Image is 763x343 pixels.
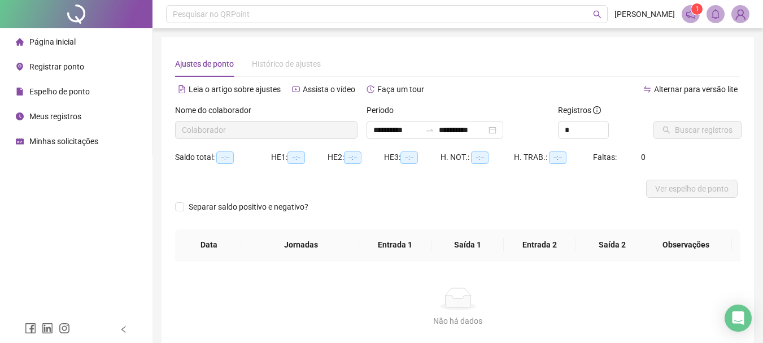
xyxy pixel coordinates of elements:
span: [PERSON_NAME] [614,8,675,20]
span: file [16,88,24,95]
th: Observações [640,229,732,260]
span: Registrar ponto [29,62,84,71]
div: H. NOT.: [441,151,514,164]
span: Meus registros [29,112,81,121]
label: Nome do colaborador [175,104,259,116]
span: file-text [178,85,186,93]
span: swap [643,85,651,93]
span: --:-- [287,151,305,164]
span: Faltas: [593,153,618,162]
div: HE 3: [384,151,441,164]
th: Jornadas [242,229,359,260]
span: --:-- [549,151,566,164]
span: Separar saldo positivo e negativo? [184,201,313,213]
span: swap-right [425,125,434,134]
span: Minhas solicitações [29,137,98,146]
img: 93699 [732,6,749,23]
span: Ajustes de ponto [175,59,234,68]
div: HE 2: [328,151,384,164]
span: environment [16,63,24,71]
span: Espelho de ponto [29,87,90,96]
div: Saldo total: [175,151,271,164]
span: instagram [59,323,70,334]
span: bell [710,9,721,19]
span: Alternar para versão lite [654,85,738,94]
span: --:-- [471,151,489,164]
span: --:-- [400,151,418,164]
th: Saída 2 [576,229,648,260]
span: Página inicial [29,37,76,46]
span: left [120,325,128,333]
span: clock-circle [16,112,24,120]
span: info-circle [593,106,601,114]
button: Buscar registros [653,121,742,139]
span: facebook [25,323,36,334]
span: youtube [292,85,300,93]
button: Ver espelho de ponto [646,180,738,198]
span: Histórico de ajustes [252,59,321,68]
div: HE 1: [271,151,328,164]
th: Entrada 1 [359,229,431,260]
span: 1 [695,5,699,13]
div: Não há dados [189,315,727,327]
span: to [425,125,434,134]
span: Leia o artigo sobre ajustes [189,85,281,94]
span: 0 [641,153,646,162]
span: --:-- [344,151,361,164]
th: Saída 1 [431,229,504,260]
span: search [593,10,601,19]
span: home [16,38,24,46]
th: Data [175,229,242,260]
span: notification [686,9,696,19]
span: Faça um tour [377,85,424,94]
span: linkedin [42,323,53,334]
span: Assista o vídeo [303,85,355,94]
span: schedule [16,137,24,145]
span: history [367,85,374,93]
span: Observações [649,238,723,251]
div: Open Intercom Messenger [725,305,752,332]
label: Período [367,104,401,116]
div: H. TRAB.: [514,151,593,164]
span: --:-- [216,151,234,164]
span: Registros [558,104,601,116]
th: Entrada 2 [504,229,576,260]
sup: 1 [691,3,703,15]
